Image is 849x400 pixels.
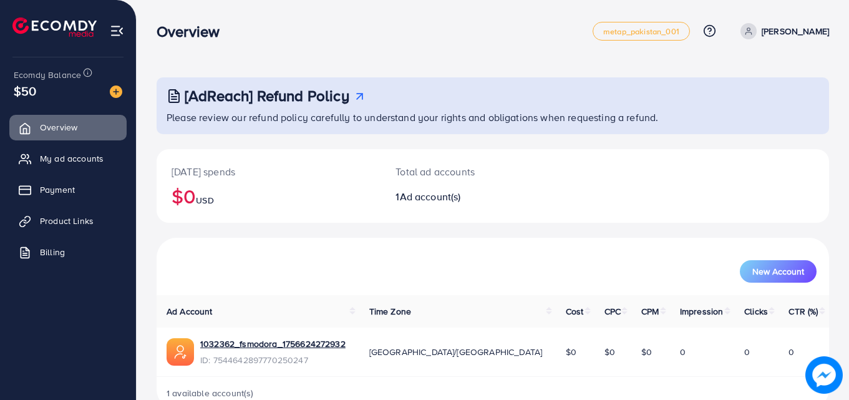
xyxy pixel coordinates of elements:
[805,356,843,394] img: image
[200,354,346,366] span: ID: 7544642897770250247
[395,164,534,179] p: Total ad accounts
[40,152,104,165] span: My ad accounts
[9,240,127,265] a: Billing
[641,305,659,318] span: CPM
[762,24,829,39] p: [PERSON_NAME]
[641,346,652,358] span: $0
[369,346,543,358] span: [GEOGRAPHIC_DATA]/[GEOGRAPHIC_DATA]
[9,115,127,140] a: Overview
[40,183,75,196] span: Payment
[788,346,794,358] span: 0
[200,338,346,350] a: 1032362_fsmodora_1756624272932
[744,346,750,358] span: 0
[604,305,621,318] span: CPC
[369,305,411,318] span: Time Zone
[395,191,534,203] h2: 1
[196,194,213,207] span: USD
[9,146,127,171] a: My ad accounts
[14,82,36,100] span: $50
[752,267,804,276] span: New Account
[40,215,94,227] span: Product Links
[9,177,127,202] a: Payment
[167,305,213,318] span: Ad Account
[167,110,822,125] p: Please review our refund policy carefully to understand your rights and obligations when requesti...
[735,23,829,39] a: [PERSON_NAME]
[9,208,127,233] a: Product Links
[14,69,81,81] span: Ecomdy Balance
[680,346,686,358] span: 0
[110,85,122,98] img: image
[185,87,349,105] h3: [AdReach] Refund Policy
[157,22,230,41] h3: Overview
[167,387,254,399] span: 1 available account(s)
[788,305,818,318] span: CTR (%)
[172,184,366,208] h2: $0
[40,121,77,134] span: Overview
[566,346,576,358] span: $0
[604,346,615,358] span: $0
[400,190,461,203] span: Ad account(s)
[740,260,817,283] button: New Account
[172,164,366,179] p: [DATE] spends
[593,22,690,41] a: metap_pakistan_001
[680,305,724,318] span: Impression
[12,17,97,37] img: logo
[603,27,679,36] span: metap_pakistan_001
[110,24,124,38] img: menu
[566,305,584,318] span: Cost
[167,338,194,366] img: ic-ads-acc.e4c84228.svg
[744,305,768,318] span: Clicks
[40,246,65,258] span: Billing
